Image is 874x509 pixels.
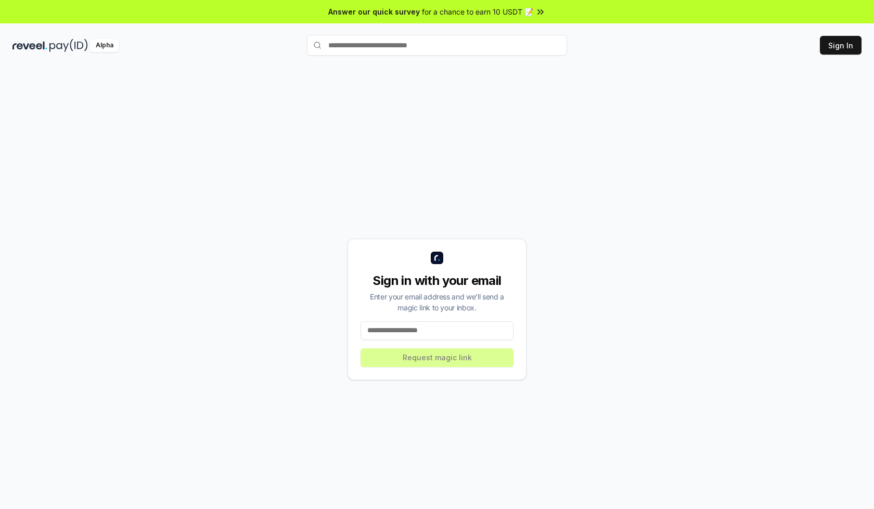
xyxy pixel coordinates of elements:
[90,39,119,52] div: Alpha
[12,39,47,52] img: reveel_dark
[422,6,533,17] span: for a chance to earn 10 USDT 📝
[361,272,513,289] div: Sign in with your email
[820,36,862,55] button: Sign In
[361,291,513,313] div: Enter your email address and we’ll send a magic link to your inbox.
[431,252,443,264] img: logo_small
[49,39,88,52] img: pay_id
[328,6,420,17] span: Answer our quick survey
